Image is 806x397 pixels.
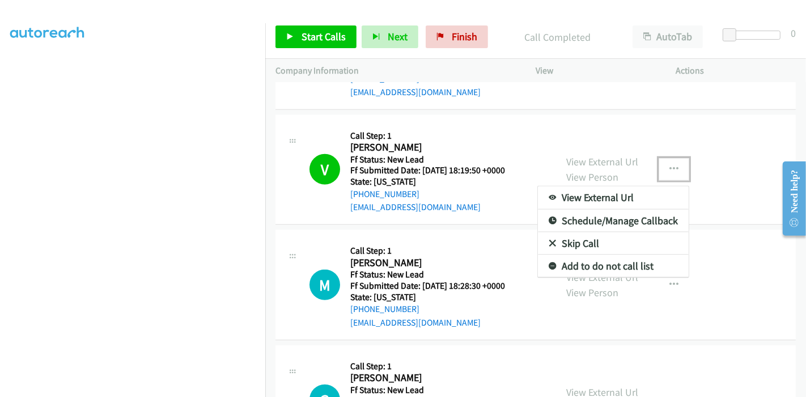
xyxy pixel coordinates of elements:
a: Schedule/Manage Callback [538,210,689,232]
a: View External Url [538,186,689,209]
div: The call is yet to be attempted [309,270,340,300]
a: Skip Call [538,232,689,255]
a: Add to do not call list [538,255,689,278]
iframe: Resource Center [774,153,806,244]
h1: M [309,270,340,300]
